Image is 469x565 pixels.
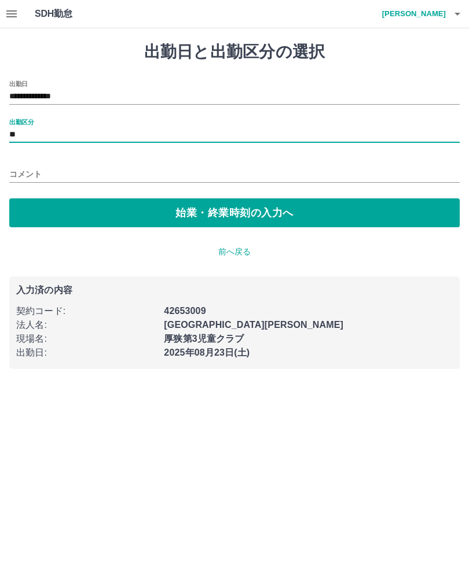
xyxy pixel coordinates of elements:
[16,286,453,295] p: 入力済の内容
[164,348,250,357] b: 2025年08月23日(土)
[9,42,460,62] h1: 出勤日と出勤区分の選択
[164,334,244,344] b: 厚狭第3児童クラブ
[16,346,157,360] p: 出勤日 :
[164,306,206,316] b: 42653009
[9,117,34,126] label: 出勤区分
[16,332,157,346] p: 現場名 :
[164,320,343,330] b: [GEOGRAPHIC_DATA][PERSON_NAME]
[9,198,460,227] button: 始業・終業時刻の入力へ
[9,246,460,258] p: 前へ戻る
[16,304,157,318] p: 契約コード :
[9,79,28,88] label: 出勤日
[16,318,157,332] p: 法人名 :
